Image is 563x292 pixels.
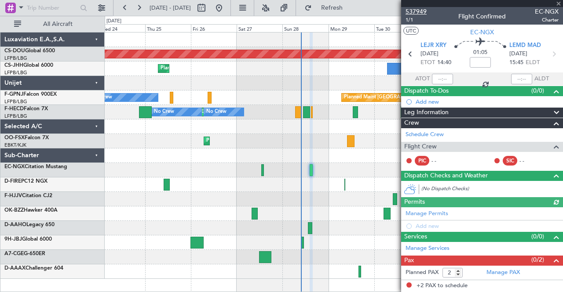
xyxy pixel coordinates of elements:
a: OO-FSXFalcon 7X [4,135,49,141]
span: LEMD MAD [509,41,541,50]
div: Sun 28 [282,24,328,32]
span: A7-CGE [4,251,24,256]
div: Add new [416,98,559,105]
a: LFPB/LBG [4,55,27,61]
span: 14:40 [437,58,451,67]
a: F-HECDFalcon 7X [4,106,48,112]
div: Tue 30 [374,24,420,32]
span: D-AAHO [4,222,26,227]
span: CS-DOU [4,48,25,54]
span: LEJR XRY [420,41,446,50]
a: Manage PAX [486,268,520,277]
span: Flight Crew [404,142,437,152]
div: PIC [415,156,429,166]
span: Services [404,232,427,242]
a: 9H-JBJGlobal 6000 [4,237,52,242]
a: F-HJJVCitation CJ2 [4,193,52,198]
button: All Aircraft [10,17,95,31]
div: Wed 24 [99,24,145,32]
span: 537949 [406,7,427,16]
div: - - [431,157,451,165]
div: Thu 25 [145,24,191,32]
div: Fri 26 [191,24,237,32]
div: Sat 27 [237,24,282,32]
button: Refresh [300,1,353,15]
span: 9H-JBJ [4,237,22,242]
div: - - [519,157,539,165]
div: No Crew [154,105,174,119]
a: D-FIREPC12 NGX [4,179,48,184]
span: EC-NGX [470,28,494,37]
label: Planned PAX [406,268,439,277]
input: Trip Number [27,1,77,14]
span: (0/2) [531,255,544,264]
span: (0/0) [531,232,544,241]
span: Refresh [314,5,351,11]
span: Dispatch To-Dos [404,86,449,96]
a: LFPB/LBG [4,69,27,76]
a: EBKT/KJK [4,142,26,148]
div: Planned Maint Kortrijk-[GEOGRAPHIC_DATA] [206,134,309,148]
span: 01:05 [473,48,487,57]
span: Leg Information [404,108,449,118]
div: No Crew [206,105,227,119]
a: Schedule Crew [406,130,444,139]
div: Mon 29 [329,24,374,32]
span: F-HECD [4,106,24,112]
span: OK-BZZ [4,208,24,213]
span: D-AAAX [4,266,26,271]
span: Crew [404,118,419,128]
div: Flight Confirmed [458,12,506,21]
a: LFPB/LBG [4,98,27,105]
span: D-FIRE [4,179,21,184]
a: D-AAHOLegacy 650 [4,222,55,227]
span: ALDT [534,75,549,83]
span: All Aircraft [23,21,93,27]
span: OO-FSX [4,135,25,141]
a: F-GPNJFalcon 900EX [4,92,57,97]
a: LFPB/LBG [4,113,27,119]
span: Pax [404,256,414,266]
a: EC-NGXCitation Mustang [4,164,67,169]
a: D-AAAXChallenger 604 [4,266,63,271]
span: ELDT [526,58,540,67]
span: F-GPNJ [4,92,23,97]
div: SIC [503,156,517,166]
span: [DATE] [420,50,439,58]
span: Charter [535,16,559,24]
span: Dispatch Checks and Weather [404,171,488,181]
a: Manage Services [406,244,450,253]
span: (0/0) [531,86,544,95]
div: Planned Maint [GEOGRAPHIC_DATA] ([GEOGRAPHIC_DATA]) [161,62,299,75]
a: CS-JHHGlobal 6000 [4,63,53,68]
span: ATOT [415,75,430,83]
span: EC-NGX [535,7,559,16]
span: [DATE] [509,50,527,58]
span: ETOT [420,58,435,67]
span: CS-JHH [4,63,23,68]
span: +2 PAX to schedule [417,281,468,290]
a: OK-BZZHawker 400A [4,208,58,213]
span: 15:45 [509,58,523,67]
div: (No Dispatch Checks) [421,185,563,195]
span: EC-NGX [4,164,25,169]
span: F-HJJV [4,193,22,198]
div: Planned Maint [GEOGRAPHIC_DATA] ([GEOGRAPHIC_DATA]) [344,91,483,104]
span: [DATE] - [DATE] [150,4,191,12]
a: CS-DOUGlobal 6500 [4,48,55,54]
div: [DATE] [106,18,121,25]
a: A7-CGEG-650ER [4,251,45,256]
